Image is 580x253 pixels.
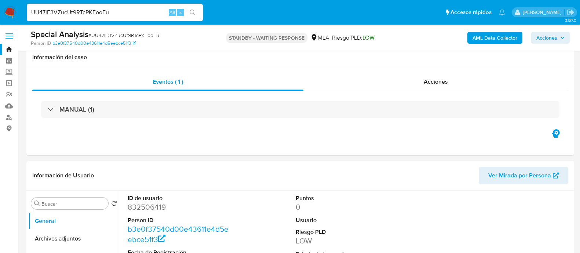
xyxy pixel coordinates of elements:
dd: LOW [296,236,401,246]
h1: Información de Usuario [32,172,94,179]
a: b3e0f37540d00e43611e4d5eebce51f3 [128,224,229,245]
b: AML Data Collector [473,32,517,44]
dd: 832506419 [128,202,233,212]
p: STANDBY - WAITING RESPONSE [226,33,307,43]
span: Eventos ( 1 ) [153,77,183,86]
h3: MANUAL (1) [59,105,94,113]
dt: ID de usuario [128,194,233,202]
a: Notificaciones [499,9,505,15]
span: s [179,9,182,16]
span: # UU47lE3VZucUt9RTcPKEooEu [88,32,159,39]
span: Acciones [536,32,557,44]
dt: Person ID [128,216,233,224]
dt: Riesgo PLD [296,228,401,236]
button: Volver al orden por defecto [111,200,117,209]
button: Acciones [531,32,570,44]
b: Special Analysis [31,28,88,40]
button: search-icon [185,7,200,18]
button: General [28,212,120,230]
dt: Puntos [296,194,401,202]
p: martin.degiuli@mercadolibre.com [523,9,564,16]
div: MANUAL (1) [41,101,559,118]
span: Ver Mirada por Persona [488,167,551,184]
dd: 0 [296,202,401,212]
span: Riesgo PLD: [332,34,375,42]
button: Ver Mirada por Persona [479,167,568,184]
span: Accesos rápidos [450,8,492,16]
span: Alt [169,9,175,16]
h1: Información del caso [32,54,568,61]
span: Acciones [424,77,448,86]
a: b3e0f37540d00e43611e4d5eebce51f3 [52,40,136,47]
button: AML Data Collector [467,32,522,44]
button: Buscar [34,200,40,206]
input: Buscar [41,200,105,207]
input: Buscar usuario o caso... [27,8,203,17]
span: LOW [362,33,375,42]
dt: Usuario [296,216,401,224]
b: Person ID [31,40,51,47]
div: MLA [310,34,329,42]
button: Archivos adjuntos [28,230,120,247]
a: Salir [567,8,574,16]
